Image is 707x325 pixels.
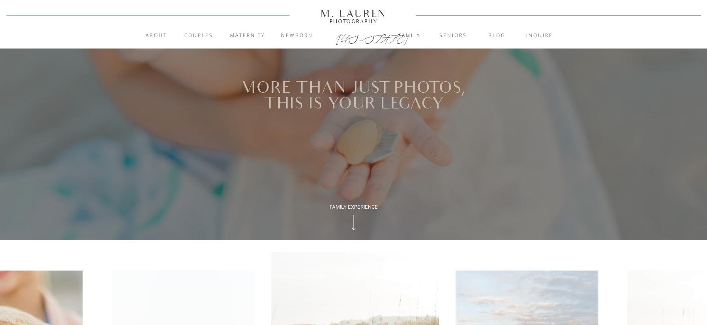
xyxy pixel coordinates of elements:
[276,32,319,40] a: Newborn
[476,32,518,40] a: blog
[238,80,470,114] h1: More than just photos, this is your legacy
[432,32,474,40] a: Seniors
[336,32,372,42] a: [US_STATE]
[297,9,410,18] a: M. Lauren
[178,32,220,40] a: Couples
[518,32,561,40] a: inquire
[226,32,269,40] a: Maternity
[317,19,390,23] a: Photography
[327,204,381,211] div: Family Experience
[141,32,172,40] a: About
[388,32,431,40] a: Family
